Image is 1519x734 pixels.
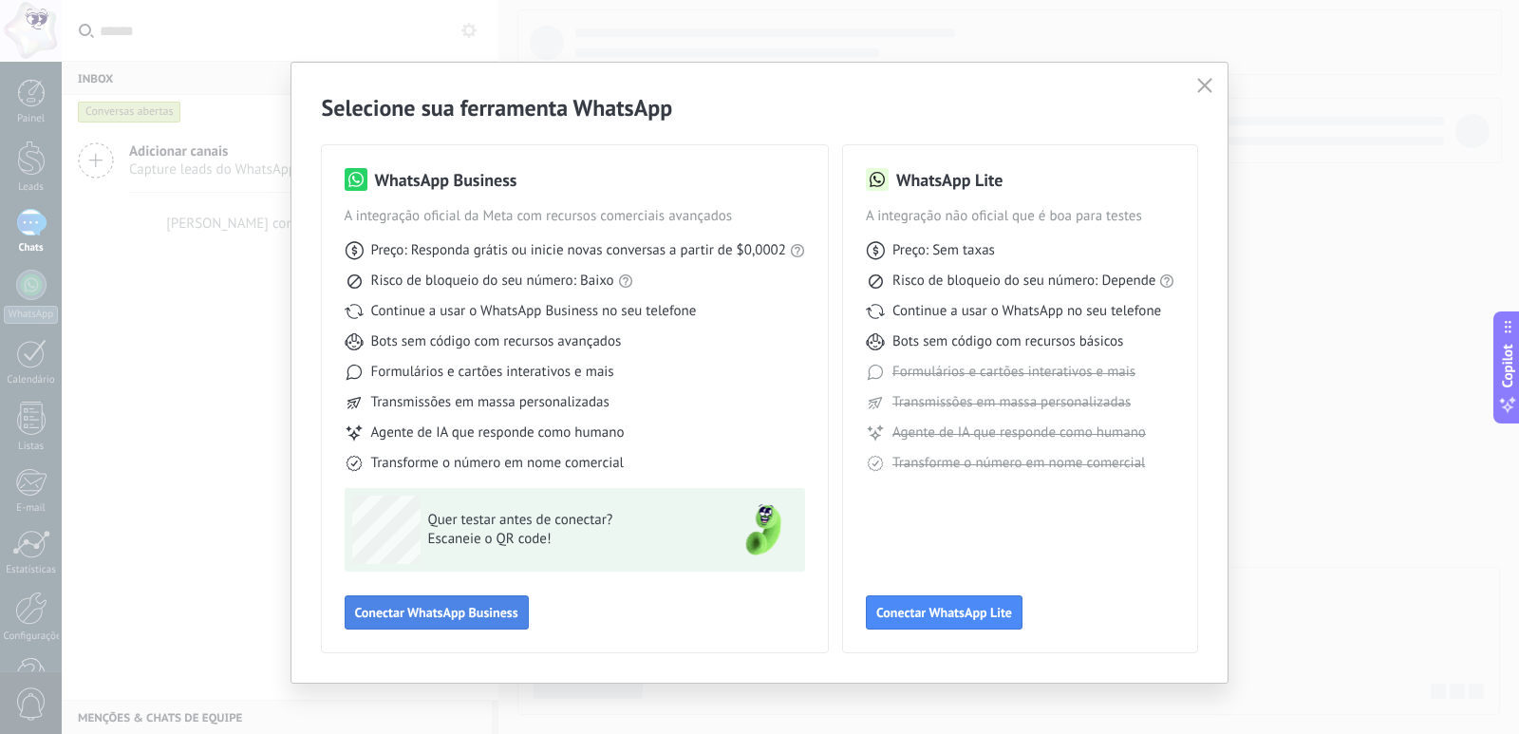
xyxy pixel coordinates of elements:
[371,241,786,260] span: Preço: Responda grátis ou inicie novas conversas a partir de $0,0002
[371,423,625,442] span: Agente de IA que responde como humano
[1498,344,1517,387] span: Copilot
[892,393,1131,412] span: Transmissões em massa personalizadas
[892,302,1161,321] span: Continue a usar o WhatsApp no seu telefone
[371,454,624,473] span: Transforme o número em nome comercial
[896,168,1003,192] h3: WhatsApp Lite
[371,302,697,321] span: Continue a usar o WhatsApp Business no seu telefone
[345,595,529,630] button: Conectar WhatsApp Business
[892,332,1123,351] span: Bots sem código com recursos básicos
[892,454,1145,473] span: Transforme o número em nome comercial
[371,393,609,412] span: Transmissões em massa personalizadas
[428,530,705,549] span: Escaneie o QR code!
[892,241,995,260] span: Preço: Sem taxas
[355,606,518,619] span: Conectar WhatsApp Business
[866,595,1022,630] button: Conectar WhatsApp Lite
[892,272,1156,291] span: Risco de bloqueio do seu número: Depende
[322,93,1198,122] h2: Selecione sua ferramenta WhatsApp
[428,511,705,530] span: Quer testar antes de conectar?
[892,363,1135,382] span: Formulários e cartões interativos e mais
[876,606,1012,619] span: Conectar WhatsApp Lite
[892,423,1146,442] span: Agente de IA que responde como humano
[729,496,797,564] img: green-phone.png
[371,363,614,382] span: Formulários e cartões interativos e mais
[371,272,614,291] span: Risco de bloqueio do seu número: Baixo
[345,207,805,226] span: A integração oficial da Meta com recursos comerciais avançados
[371,332,622,351] span: Bots sem código com recursos avançados
[866,207,1175,226] span: A integração não oficial que é boa para testes
[375,168,517,192] h3: WhatsApp Business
